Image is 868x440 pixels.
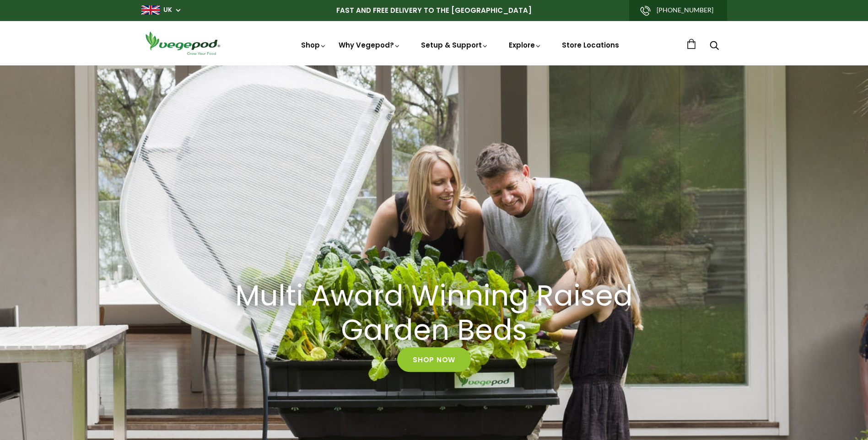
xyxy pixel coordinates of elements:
a: Store Locations [562,40,619,50]
a: Why Vegepod? [339,40,401,50]
a: Multi Award Winning Raised Garden Beds [217,279,652,348]
img: Vegepod [141,30,224,56]
a: UK [163,5,172,15]
a: Search [710,42,719,51]
img: gb_large.png [141,5,160,15]
a: Shop Now [397,348,471,372]
a: Shop [301,40,327,50]
h2: Multi Award Winning Raised Garden Beds [228,279,640,348]
a: Explore [509,40,542,50]
a: Setup & Support [421,40,489,50]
